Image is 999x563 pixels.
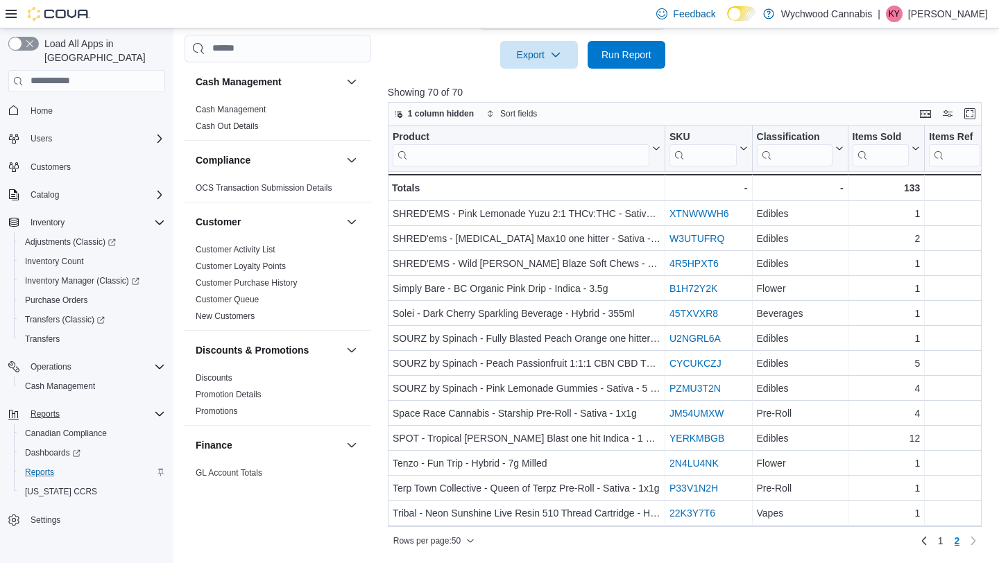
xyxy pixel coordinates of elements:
button: Discounts & Promotions [343,342,360,358]
div: SPOT - Tropical [PERSON_NAME] Blast one hit Indica - 1 Pack [393,430,660,447]
a: Inventory Manager (Classic) [14,271,171,291]
a: Adjustments (Classic) [19,234,121,250]
div: SOURZ by Spinach - Peach Passionfruit 1:1:1 CBN CBD THC Gummies - Indica - 5 Pack [393,355,660,372]
div: Customer [185,241,371,330]
a: GL Account Totals [196,468,262,478]
a: Transfers [19,331,65,347]
a: Promotions [196,406,238,416]
div: Items Ref [929,130,980,166]
button: Items Ref [929,130,991,166]
div: 0 [929,380,991,397]
button: Inventory Count [14,252,171,271]
button: Discounts & Promotions [196,343,341,357]
button: Display options [939,105,956,122]
span: Catalog [25,187,165,203]
div: Discounts & Promotions [185,370,371,425]
button: Purchase Orders [14,291,171,310]
div: 1 [852,505,920,521]
div: - [669,180,748,196]
a: Customers [25,159,76,175]
span: Adjustments (Classic) [25,236,116,248]
h3: Compliance [196,153,250,167]
span: 1 column hidden [408,108,474,119]
div: Space Race Cannabis - Starship Pre-Roll - Sativa - 1x1g [393,405,660,422]
p: Showing 70 of 70 [388,85,988,99]
button: Reports [14,462,171,482]
span: Transfers (Classic) [19,311,165,328]
button: Catalog [25,187,65,203]
button: Customer [343,214,360,230]
div: Items Sold [852,130,909,144]
button: Page 2 of 2 [949,530,966,552]
button: Inventory [25,214,70,231]
span: Customer Activity List [196,244,275,255]
div: 5 [852,355,920,372]
div: Terp Town Collective - Queen of Terpz Pre-Roll - Sativa - 1x1g [393,480,660,496]
button: Next page [965,532,982,549]
div: SHRED'EMS - Pink Lemonade Yuzu 2:1 THCv:THC - Sativa - 4 Pack [393,205,660,222]
div: Classification [756,130,832,144]
button: Enter fullscreen [962,105,978,122]
div: Kristina Yin [886,6,903,22]
button: Classification [756,130,843,166]
a: Page 1 of 2 [932,530,949,552]
div: Beverages [756,305,843,322]
span: Home [25,102,165,119]
span: Inventory Manager (Classic) [19,272,165,289]
button: Transfers [14,329,171,349]
button: Cash Management [343,73,360,90]
span: Home [31,105,53,116]
span: Purchase Orders [25,295,88,306]
span: Customers [31,162,71,173]
img: Cova [28,7,90,21]
div: Edibles [756,230,843,247]
div: Product [393,130,649,166]
button: 1 column hidden [388,105,479,122]
a: 2N4LU4NK [669,458,719,469]
span: Cash Management [196,104,266,115]
button: Reports [3,404,171,424]
div: Pre-Roll [756,480,843,496]
a: B1H72Y2K [669,283,717,294]
a: Dashboards [19,444,86,461]
a: Canadian Compliance [19,425,112,442]
nav: Pagination for preceding grid [916,530,982,552]
div: Solei - Dark Cherry Sparkling Beverage - Hybrid - 355ml [393,305,660,322]
a: Cash Management [196,105,266,114]
span: Canadian Compliance [19,425,165,442]
span: 1 [938,534,943,548]
div: 4 [852,405,920,422]
a: XTNWWWH6 [669,208,729,219]
button: Export [500,41,578,69]
span: Customer Loyalty Points [196,261,286,272]
ul: Pagination for preceding grid [932,530,966,552]
span: Run Report [601,48,651,62]
div: Items Ref [929,130,980,144]
a: Customer Activity List [196,245,275,254]
a: Customer Loyalty Points [196,261,286,271]
a: W3UTUFRQ [669,233,724,244]
div: Pre-Roll [756,405,843,422]
span: Cash Out Details [196,121,259,132]
a: OCS Transaction Submission Details [196,183,332,193]
h3: Cash Management [196,75,282,89]
span: [US_STATE] CCRS [25,486,97,497]
a: U2NGRL6A [669,333,721,344]
span: Dashboards [19,444,165,461]
div: Tenzo - Fun Trip - Hybrid - 7g Milled [393,455,660,471]
div: 0 [929,505,991,521]
div: Cash Management [185,101,371,140]
span: New Customers [196,311,255,322]
div: - [756,180,843,196]
span: Inventory Count [25,256,84,267]
span: Dark Mode [727,21,728,21]
div: 0 [929,480,991,496]
input: Dark Mode [727,6,756,21]
div: Vapes [756,505,843,521]
h3: Finance [196,438,232,452]
button: Home [3,101,171,121]
span: Sort fields [500,108,537,119]
span: 2 [955,534,960,548]
a: Cash Management [19,378,101,395]
div: Edibles [756,380,843,397]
